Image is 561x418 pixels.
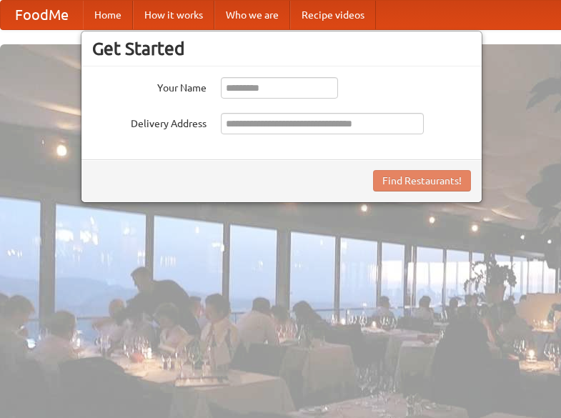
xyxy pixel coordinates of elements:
[373,170,471,191] button: Find Restaurants!
[133,1,214,29] a: How it works
[92,77,207,95] label: Your Name
[1,1,83,29] a: FoodMe
[214,1,290,29] a: Who we are
[290,1,376,29] a: Recipe videos
[83,1,133,29] a: Home
[92,38,471,59] h3: Get Started
[92,113,207,131] label: Delivery Address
